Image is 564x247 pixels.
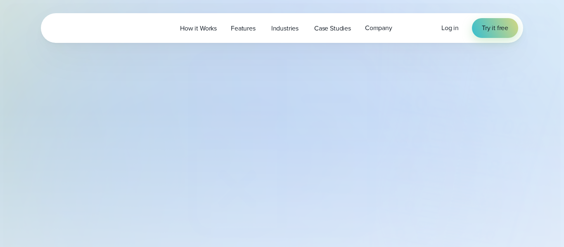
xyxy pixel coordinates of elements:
a: How it Works [173,20,224,37]
span: Case Studies [314,24,351,33]
a: Case Studies [307,20,358,37]
a: Try it free [472,18,518,38]
a: Log in [441,23,459,33]
span: Industries [271,24,299,33]
span: Company [365,23,392,33]
span: Features [231,24,256,33]
span: How it Works [180,24,217,33]
span: Try it free [482,23,508,33]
